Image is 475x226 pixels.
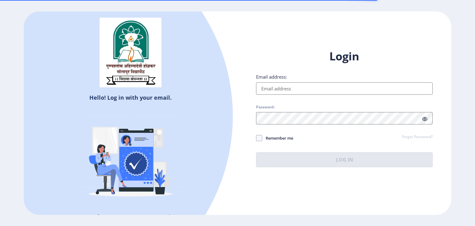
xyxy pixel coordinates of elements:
[76,104,185,212] img: Verified-rafiki.svg
[256,105,275,110] label: Password:
[256,82,433,95] input: Email address
[402,134,433,140] a: Forgot Password?
[256,152,433,167] button: Log In
[256,74,287,80] label: Email address:
[262,134,293,142] span: Remember me
[100,18,161,88] img: sulogo.png
[256,49,433,64] h1: Login
[156,212,184,222] a: Register
[28,212,233,222] h5: Don't have an account?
